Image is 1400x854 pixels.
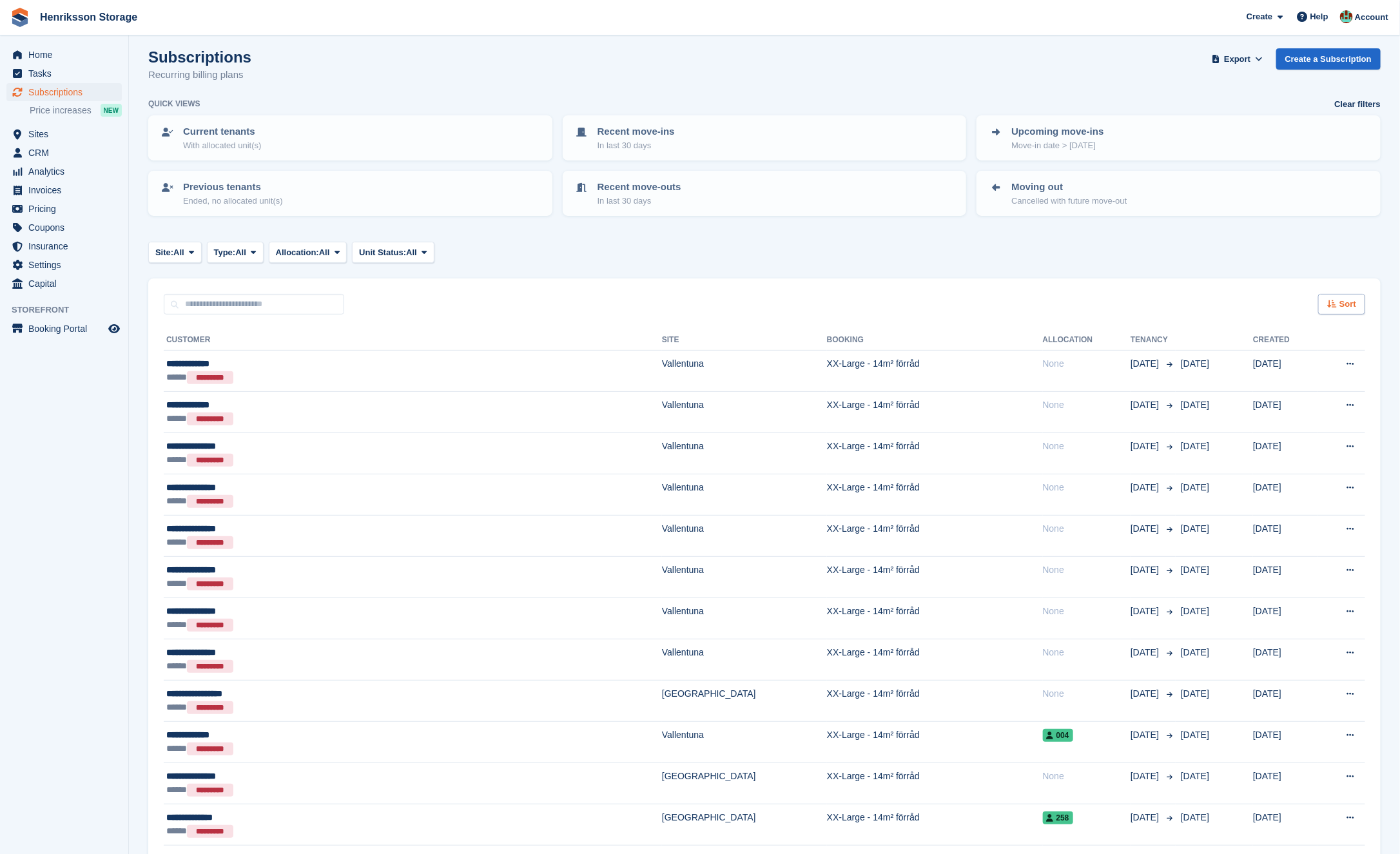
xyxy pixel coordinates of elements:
[6,162,122,180] a: menu
[827,639,1043,681] td: XX-Large - 14m² förråd
[1043,646,1131,659] div: None
[148,68,251,82] p: Recurring billing plans
[406,246,417,259] span: All
[1253,433,1317,474] td: [DATE]
[28,181,106,199] span: Invoices
[28,64,106,82] span: Tasks
[1181,688,1209,699] span: [DATE]
[1253,330,1317,351] th: Created
[1181,523,1209,534] span: [DATE]
[827,557,1043,598] td: XX-Large - 14m² förråd
[827,681,1043,722] td: XX-Large - 14m² förråd
[1131,398,1162,412] span: [DATE]
[1043,811,1073,824] span: 258
[662,557,827,598] td: Vallentuna
[1253,804,1317,846] td: [DATE]
[6,83,122,101] a: menu
[1276,48,1381,70] a: Create a Subscription
[30,104,92,117] span: Price increases
[1011,180,1127,195] p: Moving out
[1253,474,1317,516] td: [DATE]
[101,104,122,117] div: NEW
[6,46,122,64] a: menu
[1310,10,1328,23] span: Help
[827,392,1043,433] td: XX-Large - 14m² förråd
[1181,482,1209,492] span: [DATE]
[1043,440,1131,453] div: None
[827,804,1043,846] td: XX-Large - 14m² förråd
[1253,351,1317,392] td: [DATE]
[6,218,122,237] a: menu
[6,275,122,293] a: menu
[827,763,1043,804] td: XX-Large - 14m² förråd
[827,433,1043,474] td: XX-Large - 14m² förråd
[662,516,827,557] td: Vallentuna
[1253,516,1317,557] td: [DATE]
[28,83,106,101] span: Subscriptions
[662,804,827,846] td: [GEOGRAPHIC_DATA]
[1043,481,1131,494] div: None
[235,246,246,259] span: All
[10,8,30,27] img: stora-icon-8386f47178a22dfd0bd8f6a31ec36ba5ce8667c1dd55bd0f319d3a0aa187defe.svg
[1131,728,1162,742] span: [DATE]
[1340,10,1353,23] img: Isak Martinelle
[148,48,251,66] h1: Subscriptions
[598,195,681,208] p: In last 30 days
[1253,639,1317,681] td: [DATE]
[1131,605,1162,618] span: [DATE]
[28,256,106,274] span: Settings
[662,681,827,722] td: [GEOGRAPHIC_DATA]
[214,246,236,259] span: Type:
[1253,681,1317,722] td: [DATE]
[1131,646,1162,659] span: [DATE]
[662,598,827,639] td: Vallentuna
[1043,563,1131,577] div: None
[28,237,106,255] span: Insurance
[827,474,1043,516] td: XX-Large - 14m² förråd
[662,763,827,804] td: [GEOGRAPHIC_DATA]
[1334,98,1381,111] a: Clear filters
[1043,687,1131,701] div: None
[1181,358,1209,369] span: [DATE]
[1253,557,1317,598] td: [DATE]
[6,181,122,199] a: menu
[1011,124,1103,139] p: Upcoming move-ins
[6,64,122,82] a: menu
[1043,330,1131,351] th: Allocation
[6,144,122,162] a: menu
[1181,441,1209,451] span: [DATE]
[6,320,122,338] a: menu
[564,172,966,215] a: Recent move-outs In last 30 days
[1253,722,1317,763] td: [DATE]
[183,124,261,139] p: Current tenants
[150,117,551,159] a: Current tenants With allocated unit(s)
[1131,522,1162,536] span: [DATE]
[1247,10,1272,23] span: Create
[164,330,662,351] th: Customer
[1131,440,1162,453] span: [DATE]
[1181,606,1209,616] span: [DATE]
[359,246,406,259] span: Unit Status:
[1131,330,1176,351] th: Tenancy
[6,200,122,218] a: menu
[319,246,330,259] span: All
[1339,298,1356,311] span: Sort
[352,242,434,263] button: Unit Status: All
[183,139,261,152] p: With allocated unit(s)
[28,46,106,64] span: Home
[1043,522,1131,536] div: None
[978,117,1379,159] a: Upcoming move-ins Move-in date > [DATE]
[28,320,106,338] span: Booking Portal
[1181,771,1209,781] span: [DATE]
[598,124,675,139] p: Recent move-ins
[1181,812,1209,822] span: [DATE]
[827,351,1043,392] td: XX-Large - 14m² förråd
[148,242,202,263] button: Site: All
[155,246,173,259] span: Site:
[35,6,142,28] a: Henriksson Storage
[150,172,551,215] a: Previous tenants Ended, no allocated unit(s)
[662,433,827,474] td: Vallentuna
[30,103,122,117] a: Price increases NEW
[1131,357,1162,371] span: [DATE]
[12,304,128,316] span: Storefront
